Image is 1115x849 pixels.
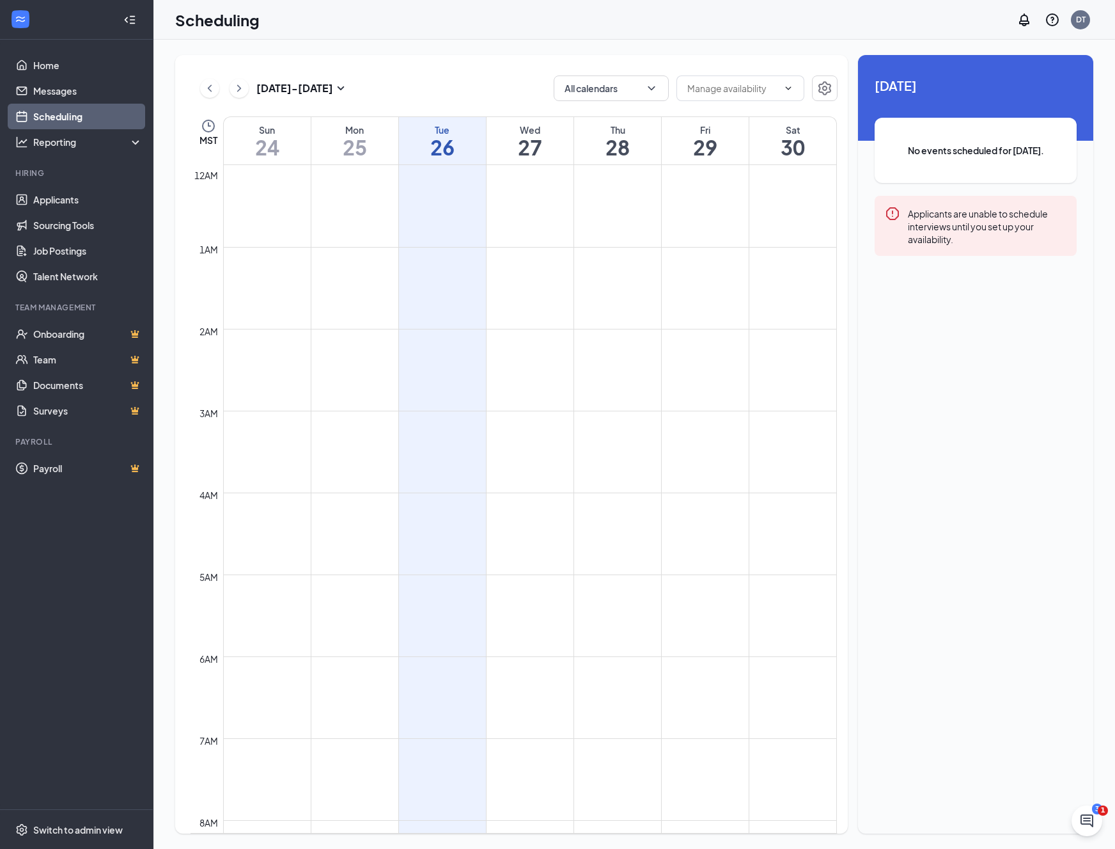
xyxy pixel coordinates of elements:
a: Messages [33,78,143,104]
input: Manage availability [687,81,778,95]
span: 1 [1098,805,1108,816]
div: Reporting [33,136,143,148]
h3: [DATE] - [DATE] [256,81,333,95]
a: Sourcing Tools [33,212,143,238]
a: Scheduling [33,104,143,129]
div: Applicants are unable to schedule interviews until you set up your availability. [908,206,1066,246]
div: 3am [197,406,221,420]
div: 8am [197,816,221,830]
a: August 26, 2025 [399,117,486,164]
h1: 29 [662,136,749,158]
h1: 26 [399,136,486,158]
h1: 24 [224,136,311,158]
svg: ChevronRight [233,81,246,96]
a: August 25, 2025 [311,117,398,164]
div: 5am [197,570,221,584]
button: ChevronLeft [200,79,219,98]
svg: ChevronLeft [203,81,216,96]
a: PayrollCrown [33,456,143,481]
div: Payroll [15,436,140,447]
div: 12am [192,168,221,182]
div: Sun [224,123,311,136]
span: No events scheduled for [DATE]. [900,143,1051,157]
svg: Settings [817,81,832,96]
button: Settings [812,75,838,101]
a: August 29, 2025 [662,117,749,164]
svg: Analysis [15,136,28,148]
div: Sat [749,123,836,136]
span: [DATE] [875,75,1077,95]
div: Switch to admin view [33,823,123,836]
svg: Collapse [123,13,136,26]
a: Home [33,52,143,78]
a: OnboardingCrown [33,321,143,347]
svg: Clock [201,118,216,134]
div: 4am [197,488,221,502]
div: DT [1076,14,1086,25]
a: August 30, 2025 [749,117,836,164]
a: Applicants [33,187,143,212]
div: Mon [311,123,398,136]
svg: ChevronDown [645,82,658,95]
svg: Error [885,206,900,221]
div: 6am [197,652,221,666]
div: Fri [662,123,749,136]
div: Team Management [15,302,140,313]
a: August 27, 2025 [487,117,573,164]
iframe: Intercom live chat [1072,805,1102,836]
div: Hiring [15,168,140,179]
a: Talent Network [33,264,143,289]
h1: 27 [487,136,573,158]
h1: 30 [749,136,836,158]
div: 2am [197,324,221,338]
svg: ChevronDown [783,83,793,93]
a: August 24, 2025 [224,117,311,164]
svg: SmallChevronDown [333,81,348,96]
svg: Settings [15,823,28,836]
a: August 28, 2025 [574,117,661,164]
button: All calendarsChevronDown [554,75,669,101]
div: 7am [197,734,221,748]
div: Tue [399,123,486,136]
h1: Scheduling [175,9,260,31]
svg: QuestionInfo [1045,12,1060,28]
div: 3 [1092,804,1102,814]
a: Job Postings [33,238,143,264]
svg: Notifications [1017,12,1032,28]
a: TeamCrown [33,347,143,372]
div: 1am [197,242,221,257]
h1: 25 [311,136,398,158]
a: DocumentsCrown [33,372,143,398]
button: ChevronRight [230,79,249,98]
div: Wed [487,123,573,136]
svg: WorkstreamLogo [14,13,27,26]
div: Thu [574,123,661,136]
a: SurveysCrown [33,398,143,424]
span: MST [199,134,217,147]
h1: 28 [574,136,661,158]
